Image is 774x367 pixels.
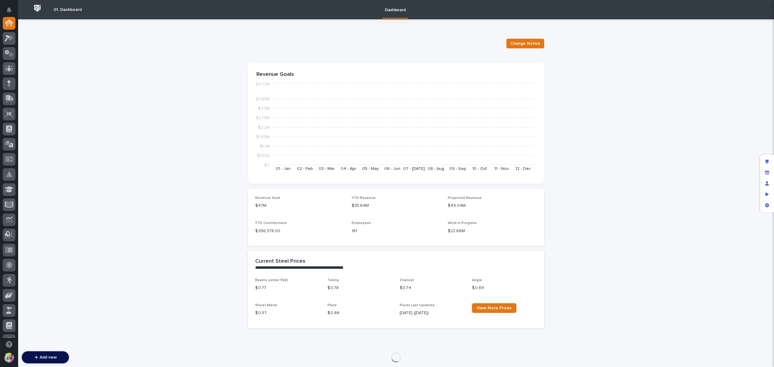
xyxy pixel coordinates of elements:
text: 05 - May [362,167,379,171]
div: Notifications [8,7,15,17]
p: $22.66M [448,228,537,234]
tspan: $0 [264,163,270,167]
tspan: $3.85M [255,97,270,101]
button: Add new [22,351,69,363]
div: Manage users [762,178,772,189]
button: Notifications [3,4,15,16]
p: $ 356,378.00 [255,228,344,234]
h2: Current Steel Prices [255,258,305,265]
text: 07 - [DATE] [403,167,425,171]
text: 06 - Jun [384,167,400,171]
p: $ 0.66 [327,310,392,316]
a: View More Prices [472,303,516,313]
p: $ 0.78 [327,285,392,291]
tspan: $550K [257,153,270,158]
tspan: $1.65M [256,135,270,139]
span: YTD Revenue [352,196,376,200]
tspan: $4.77M [255,82,270,86]
p: $47M [255,203,344,209]
img: Workspace Logo [32,3,43,14]
span: Change Notice [510,41,540,47]
span: View More Prices [477,306,512,310]
text: 01 - Jan [276,167,291,171]
span: Angle [472,278,482,282]
span: Projected Revenue [448,196,482,200]
p: $49.04M [448,203,537,209]
p: $35.64M [352,203,441,209]
button: Change Notice [506,39,544,48]
button: Open support chat [3,338,15,351]
text: 11 - Nov [494,167,509,171]
p: $ 0.57 [255,310,320,316]
p: [DATE] ([DATE]) [400,310,465,316]
div: Preview as [762,189,772,200]
p: 181 [352,228,441,234]
div: Edit layout [762,156,772,167]
span: Work in Progress [448,221,477,225]
text: 09 - Sep [449,167,466,171]
span: Beams (under 55#) [255,278,288,282]
span: Sheet Metal [255,304,277,307]
p: $ 0.77 [255,285,320,291]
span: Prices Last Updated [400,304,434,307]
tspan: $2.2M [258,125,270,129]
div: Manage fields and data [762,167,772,178]
span: Plate [327,304,337,307]
text: 10 - Oct [472,167,487,171]
h2: 01. Dashboard [54,7,82,12]
text: 02 - Feb [297,167,313,171]
tspan: $3.3M [258,106,270,111]
text: 03 - Mar [319,167,335,171]
div: App settings [762,200,772,211]
span: Tubing [327,278,339,282]
span: Revenue Goal [255,196,280,200]
p: Revenue Goals [256,71,536,78]
p: $ 0.69 [472,285,537,291]
tspan: $1.1M [260,144,270,148]
text: 08 - Aug [428,167,444,171]
span: YTD Contributions [255,221,287,225]
tspan: $2.75M [256,116,270,120]
span: Channel [400,278,414,282]
span: Employees [352,221,371,225]
button: users-avatar [3,351,15,364]
p: $ 0.74 [400,285,465,291]
text: 12 - Dec [515,167,531,171]
text: 04 - Apr [341,167,356,171]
